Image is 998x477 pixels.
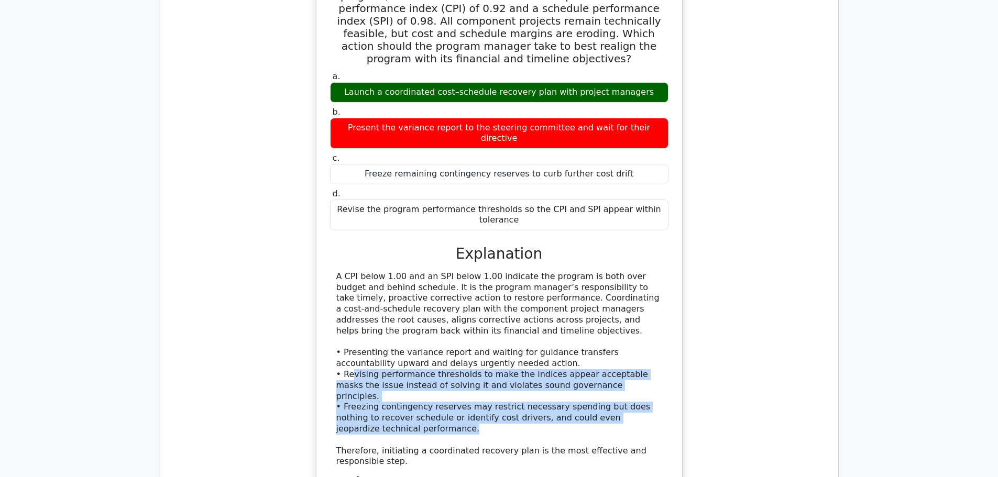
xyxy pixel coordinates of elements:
div: Launch a coordinated cost–schedule recovery plan with project managers [330,82,668,103]
span: b. [333,107,341,117]
div: Revise the program performance thresholds so the CPI and SPI appear within tolerance [330,199,668,231]
span: d. [333,188,341,198]
h3: Explanation [336,245,662,263]
div: A CPI below 1.00 and an SPI below 1.00 indicate the program is both over budget and behind schedu... [336,271,662,467]
div: Freeze remaining contingency reserves to curb further cost drift [330,164,668,184]
div: Present the variance report to the steering committee and wait for their directive [330,118,668,149]
span: c. [333,153,340,163]
span: a. [333,71,341,81]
